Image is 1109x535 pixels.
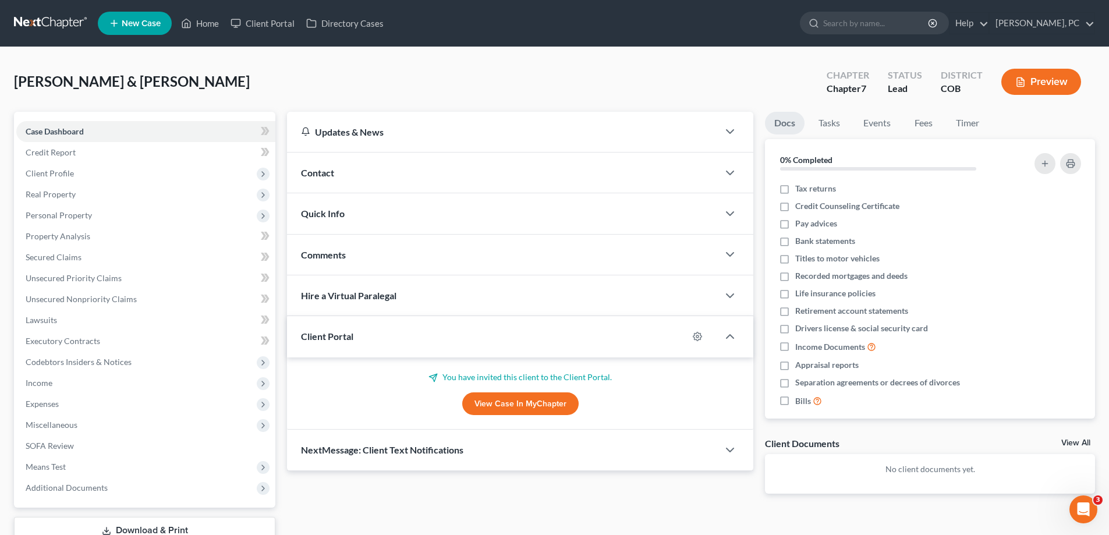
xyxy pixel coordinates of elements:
a: View All [1061,439,1090,447]
span: Appraisal reports [795,359,859,371]
a: Lawsuits [16,310,275,331]
a: Timer [947,112,988,134]
a: Credit Report [16,142,275,163]
span: Codebtors Insiders & Notices [26,357,132,367]
span: Secured Claims [26,252,82,262]
span: Income [26,378,52,388]
span: Contact [301,167,334,178]
div: District [941,69,983,82]
span: New Case [122,19,161,28]
a: Fees [905,112,942,134]
a: Unsecured Priority Claims [16,268,275,289]
iframe: Intercom live chat [1069,495,1097,523]
span: Real Property [26,189,76,199]
a: SOFA Review [16,435,275,456]
strong: 0% Completed [780,155,832,165]
span: Case Dashboard [26,126,84,136]
div: Client Documents [765,437,839,449]
span: Hire a Virtual Paralegal [301,290,396,301]
span: NextMessage: Client Text Notifications [301,444,463,455]
a: Help [949,13,988,34]
div: Chapter [827,82,869,95]
span: Client Portal [301,331,353,342]
span: Additional Documents [26,483,108,493]
div: Updates & News [301,126,704,138]
span: Pay advices [795,218,837,229]
span: 7 [861,83,866,94]
div: Chapter [827,69,869,82]
span: Unsecured Nonpriority Claims [26,294,137,304]
p: No client documents yet. [774,463,1086,475]
span: Means Test [26,462,66,472]
button: Preview [1001,69,1081,95]
span: Retirement account statements [795,305,908,317]
span: Unsecured Priority Claims [26,273,122,283]
a: Events [854,112,900,134]
span: Quick Info [301,208,345,219]
span: Credit Counseling Certificate [795,200,899,212]
div: Status [888,69,922,82]
span: Income Documents [795,341,865,353]
span: Bills [795,395,811,407]
a: Case Dashboard [16,121,275,142]
a: Directory Cases [300,13,389,34]
span: Miscellaneous [26,420,77,430]
a: Tasks [809,112,849,134]
input: Search by name... [823,12,930,34]
span: Comments [301,249,346,260]
span: Recorded mortgages and deeds [795,270,908,282]
span: 3 [1093,495,1103,505]
p: You have invited this client to the Client Portal. [301,371,739,383]
span: Drivers license & social security card [795,323,928,334]
span: Lawsuits [26,315,57,325]
a: Secured Claims [16,247,275,268]
a: Home [175,13,225,34]
span: Client Profile [26,168,74,178]
span: Tax returns [795,183,836,194]
span: Credit Report [26,147,76,157]
span: Personal Property [26,210,92,220]
a: Property Analysis [16,226,275,247]
span: [PERSON_NAME] & [PERSON_NAME] [14,73,250,90]
span: Expenses [26,399,59,409]
span: Titles to motor vehicles [795,253,880,264]
a: Executory Contracts [16,331,275,352]
a: View Case in MyChapter [462,392,579,416]
a: [PERSON_NAME], PC [990,13,1094,34]
span: SOFA Review [26,441,74,451]
span: Bank statements [795,235,855,247]
a: Unsecured Nonpriority Claims [16,289,275,310]
span: Property Analysis [26,231,90,241]
a: Docs [765,112,805,134]
span: Life insurance policies [795,288,876,299]
a: Client Portal [225,13,300,34]
span: Separation agreements or decrees of divorces [795,377,960,388]
div: COB [941,82,983,95]
span: Executory Contracts [26,336,100,346]
div: Lead [888,82,922,95]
